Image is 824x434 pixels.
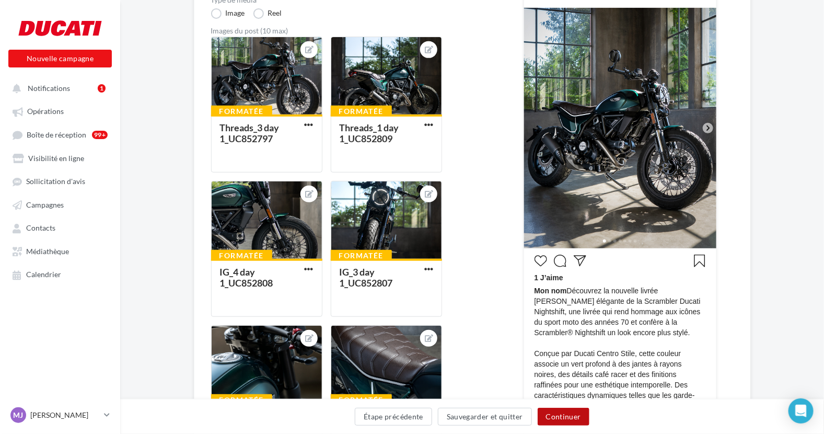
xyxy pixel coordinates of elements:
a: Médiathèque [6,242,114,260]
p: [PERSON_NAME] [30,410,100,420]
label: Image [211,8,245,19]
a: Opérations [6,101,114,120]
a: Sollicitation d'avis [6,172,114,190]
div: 99+ [92,131,108,139]
div: Images du post (10 max) [211,27,490,35]
span: Visibilité en ligne [28,154,84,163]
a: Calendrier [6,265,114,283]
div: Formatée [211,250,272,261]
label: Reel [253,8,282,19]
a: Boîte de réception99+ [6,125,114,144]
div: Formatée [211,106,272,117]
div: 1 [98,84,106,93]
span: Opérations [27,107,64,116]
span: Calendrier [26,270,61,279]
a: Contacts [6,218,114,237]
a: Visibilité en ligne [6,149,114,167]
a: MJ [PERSON_NAME] [8,405,112,425]
span: Sollicitation d'avis [26,177,85,186]
div: Open Intercom Messenger [788,398,814,424]
div: Threads_3 day 1_UC852797 [220,122,280,144]
svg: Enregistrer [693,255,706,267]
div: IG_3 day 1_UC852807 [340,266,393,289]
svg: J’aime [535,255,547,267]
div: Formatée [331,106,392,117]
span: Notifications [28,84,70,93]
span: Boîte de réception [27,130,86,139]
div: Formatée [211,394,272,406]
button: Étape précédente [355,408,432,426]
span: Campagnes [26,200,64,209]
svg: Commenter [554,255,566,267]
div: IG_4 day 1_UC852808 [220,266,273,289]
button: Notifications 1 [6,78,110,97]
div: Threads_1 day 1_UC852809 [340,122,399,144]
a: Campagnes [6,195,114,214]
span: Mon nom [535,287,567,295]
button: Sauvegarder et quitter [438,408,532,426]
div: Formatée [331,394,392,406]
span: Contacts [26,224,55,233]
div: Formatée [331,250,392,261]
button: Nouvelle campagne [8,50,112,67]
svg: Partager la publication [574,255,586,267]
div: 1 J’aime [535,272,706,285]
button: Continuer [538,408,589,426]
span: MJ [14,410,24,420]
span: Médiathèque [26,247,69,256]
